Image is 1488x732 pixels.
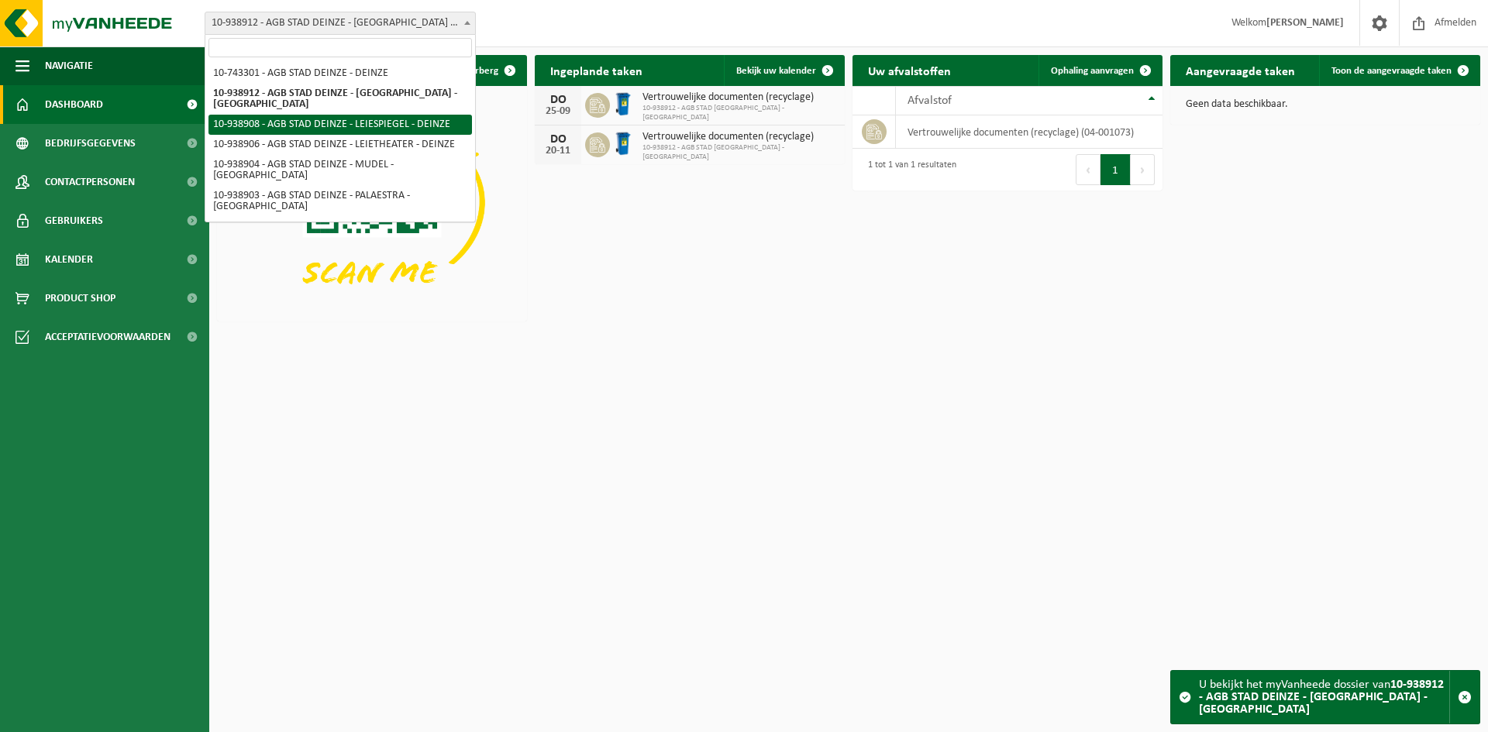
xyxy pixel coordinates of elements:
[1186,99,1465,110] p: Geen data beschikbaar.
[45,124,136,163] span: Bedrijfsgegevens
[1038,55,1161,86] a: Ophaling aanvragen
[860,153,956,187] div: 1 tot 1 van 1 resultaten
[542,133,573,146] div: DO
[542,94,573,106] div: DO
[542,106,573,117] div: 25-09
[45,163,135,201] span: Contactpersonen
[1170,55,1311,85] h2: Aangevraagde taken
[736,66,816,76] span: Bekijk uw kalender
[908,95,952,107] span: Afvalstof
[896,115,1162,149] td: vertrouwelijke documenten (recyclage) (04-001073)
[45,46,93,85] span: Navigatie
[205,12,476,35] span: 10-938912 - AGB STAD DEINZE - BRIELJANT - DEINZE
[1131,154,1155,185] button: Next
[610,130,636,156] img: WB-0240-HPE-BE-09
[208,115,472,135] li: 10-938908 - AGB STAD DEINZE - LEIESPIEGEL - DEINZE
[535,55,658,85] h2: Ingeplande taken
[45,85,103,124] span: Dashboard
[208,135,472,155] li: 10-938906 - AGB STAD DEINZE - LEIETHEATER - DEINZE
[1319,55,1479,86] a: Toon de aangevraagde taken
[642,143,837,162] span: 10-938912 - AGB STAD [GEOGRAPHIC_DATA] - [GEOGRAPHIC_DATA]
[642,131,837,143] span: Vertrouwelijke documenten (recyclage)
[1051,66,1134,76] span: Ophaling aanvragen
[208,217,472,237] li: 10-938828 - STAD DEINZE-RAC - DEINZE
[1076,154,1100,185] button: Previous
[1100,154,1131,185] button: 1
[205,12,475,34] span: 10-938912 - AGB STAD DEINZE - BRIELJANT - DEINZE
[1331,66,1452,76] span: Toon de aangevraagde taken
[610,91,636,117] img: WB-0240-HPE-BE-09
[542,146,573,156] div: 20-11
[45,318,170,356] span: Acceptatievoorwaarden
[1199,679,1444,716] strong: 10-938912 - AGB STAD DEINZE - [GEOGRAPHIC_DATA] - [GEOGRAPHIC_DATA]
[464,66,498,76] span: Verberg
[45,240,93,279] span: Kalender
[208,64,472,84] li: 10-743301 - AGB STAD DEINZE - DEINZE
[208,155,472,186] li: 10-938904 - AGB STAD DEINZE - MUDEL - [GEOGRAPHIC_DATA]
[1266,17,1344,29] strong: [PERSON_NAME]
[452,55,525,86] button: Verberg
[1199,671,1449,723] div: U bekijkt het myVanheede dossier van
[45,279,115,318] span: Product Shop
[852,55,966,85] h2: Uw afvalstoffen
[642,91,837,104] span: Vertrouwelijke documenten (recyclage)
[642,104,837,122] span: 10-938912 - AGB STAD [GEOGRAPHIC_DATA] - [GEOGRAPHIC_DATA]
[724,55,843,86] a: Bekijk uw kalender
[208,186,472,217] li: 10-938903 - AGB STAD DEINZE - PALAESTRA - [GEOGRAPHIC_DATA]
[208,84,472,115] li: 10-938912 - AGB STAD DEINZE - [GEOGRAPHIC_DATA] - [GEOGRAPHIC_DATA]
[45,201,103,240] span: Gebruikers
